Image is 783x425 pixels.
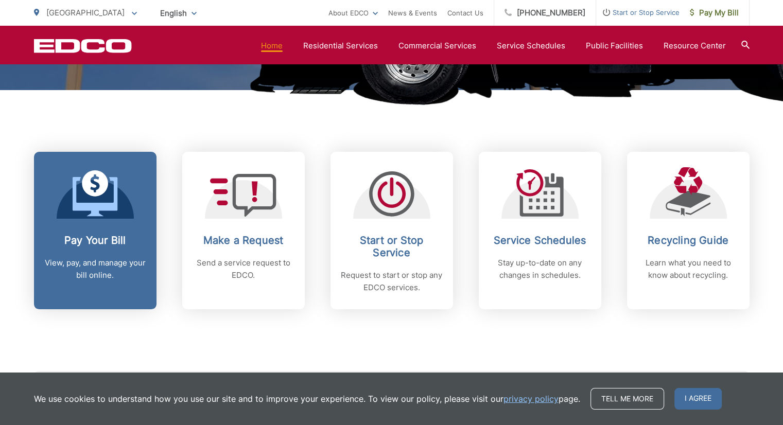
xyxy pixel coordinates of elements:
[193,257,294,281] p: Send a service request to EDCO.
[182,152,305,309] a: Make a Request Send a service request to EDCO.
[489,234,591,246] h2: Service Schedules
[44,257,146,281] p: View, pay, and manage your bill online.
[34,393,580,405] p: We use cookies to understand how you use our site and to improve your experience. To view our pol...
[503,393,559,405] a: privacy policy
[328,7,378,19] a: About EDCO
[341,269,443,294] p: Request to start or stop any EDCO services.
[586,40,643,52] a: Public Facilities
[690,7,739,19] span: Pay My Bill
[479,152,601,309] a: Service Schedules Stay up-to-date on any changes in schedules.
[193,234,294,246] h2: Make a Request
[398,40,476,52] a: Commercial Services
[489,257,591,281] p: Stay up-to-date on any changes in schedules.
[44,234,146,246] h2: Pay Your Bill
[664,40,726,52] a: Resource Center
[34,152,156,309] a: Pay Your Bill View, pay, and manage your bill online.
[34,39,132,53] a: EDCD logo. Return to the homepage.
[497,40,565,52] a: Service Schedules
[46,8,125,17] span: [GEOGRAPHIC_DATA]
[388,7,437,19] a: News & Events
[447,7,483,19] a: Contact Us
[152,4,204,22] span: English
[261,40,283,52] a: Home
[341,234,443,259] h2: Start or Stop Service
[303,40,378,52] a: Residential Services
